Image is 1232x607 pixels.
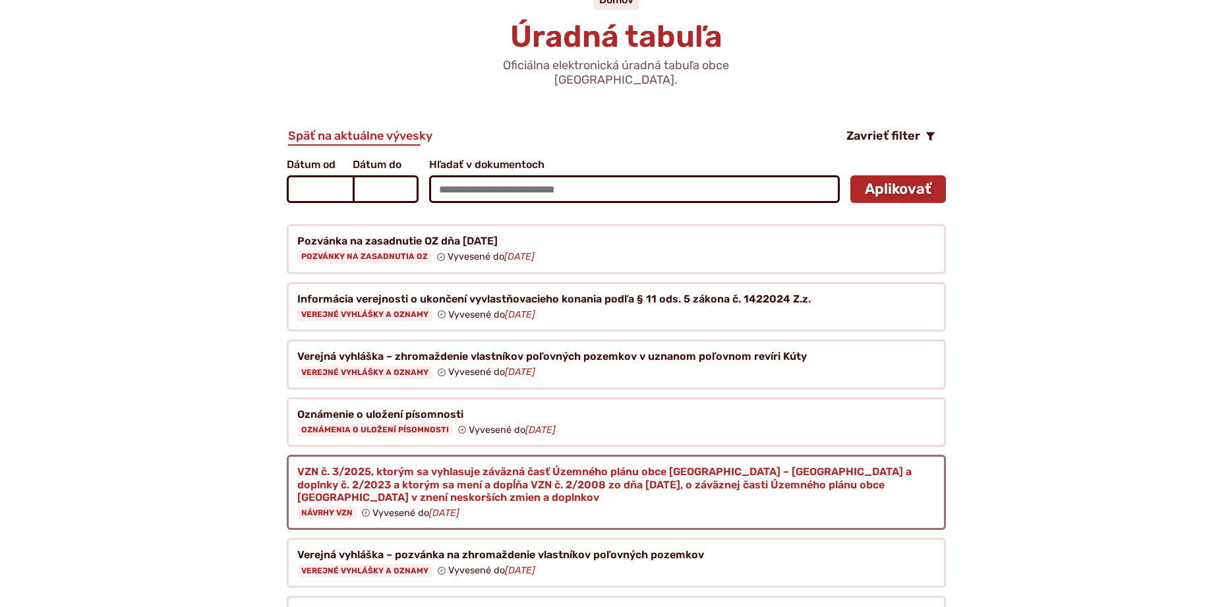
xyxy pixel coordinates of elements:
[287,175,353,203] input: Dátum od
[850,175,946,203] button: Aplikovať
[287,397,946,448] a: Oznámenie o uložení písomnosti Oznámenia o uložení písomnosti Vyvesené do[DATE]
[429,175,840,203] input: Hľadať v dokumentoch
[287,455,946,530] a: VZN č. 3/2025, ktorým sa vyhlasuje záväzná časť Územného plánu obce [GEOGRAPHIC_DATA] – [GEOGRAPH...
[287,339,946,390] a: Verejná vyhláška – zhromaždenie vlastníkov poľovných pozemkov v uznanom poľovnom revíri Kúty Vere...
[287,159,353,171] span: Dátum od
[287,282,946,332] a: Informácia verejnosti o ukončení vyvlastňovacieho konania podľa § 11 ods. 5 zákona č. 1422024 Z.z...
[353,159,419,171] span: Dátum do
[429,159,840,171] span: Hľadať v dokumentoch
[846,129,920,144] span: Zavrieť filter
[353,175,419,203] input: Dátum do
[287,538,946,588] a: Verejná vyhláška – pozvánka na zhromaždenie vlastníkov poľovných pozemkov Verejné vyhlášky a ozna...
[458,59,775,87] p: Oficiálna elektronická úradná tabuľa obce [GEOGRAPHIC_DATA].
[287,127,434,146] a: Späť na aktuálne vývesky
[510,18,722,55] span: Úradná tabuľa
[836,125,946,148] button: Zavrieť filter
[287,224,946,274] a: Pozvánka na zasadnutie OZ dňa [DATE] Pozvánky na zasadnutia OZ Vyvesené do[DATE]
